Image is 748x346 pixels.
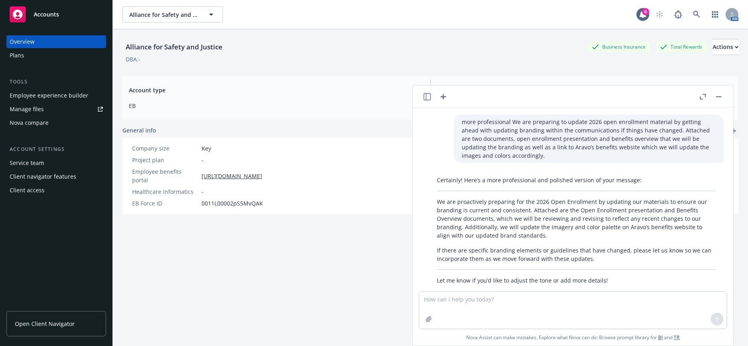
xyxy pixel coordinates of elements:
a: Accounts [6,3,106,26]
div: Client access [10,184,45,197]
p: more professional We are preparing to update 2026 open enrollment material by getting ahead with ... [462,118,715,160]
a: Search [689,6,705,22]
div: Overview [10,35,35,48]
span: 0011L00002pS5MvQAK [202,199,263,208]
a: BI [658,334,663,341]
span: - [202,187,204,196]
a: Nova compare [6,116,106,129]
span: Open Client Navigator [15,320,75,328]
p: Certainly! Here’s a more professional and polished version of your message: [437,176,715,184]
span: - [202,156,204,164]
div: Alliance for Safety and Justice [122,42,226,52]
div: Client navigator features [10,170,76,183]
div: Employee experience builder [10,89,88,102]
a: Client navigator features [6,170,106,183]
span: EB [129,102,421,110]
a: Start snowing [652,6,668,22]
div: Employee benefits portal [132,167,198,184]
div: DBA: - [126,55,141,63]
a: Client access [6,184,106,197]
span: Nova Assist can make mistakes. Explore what Nova can do: Browse prompt library for and [466,329,680,346]
div: Plans [10,49,24,62]
div: Company size [132,144,198,153]
div: Total Rewards [656,42,706,52]
a: Switch app [707,6,723,22]
button: Alliance for Safety and Justice [122,6,223,22]
a: add [729,126,738,136]
a: Overview [6,35,106,48]
p: If there are specific branding elements or guidelines that have changed, please let us know so we... [437,246,715,263]
div: EB Force ID [132,199,198,208]
div: Manage files [10,103,44,116]
span: Account type [129,86,421,94]
div: Account settings [6,145,106,153]
span: Key [202,144,211,153]
a: TR [674,334,680,341]
div: Tools [6,78,106,86]
div: Healthcare Informatics [132,187,198,196]
span: General info [122,126,156,134]
span: Alliance for Safety and Justice [129,10,199,19]
div: Business Insurance [588,42,650,52]
p: Let me know if you’d like to adjust the tone or add more details! [437,276,715,285]
button: Actions [713,39,738,55]
p: We are proactively preparing for the 2026 Open Enrollment by updating our materials to ensure our... [437,197,715,240]
a: [URL][DOMAIN_NAME] [202,172,262,180]
a: Manage files [6,103,106,116]
a: Report a Bug [670,6,686,22]
span: Accounts [34,11,59,18]
div: 6 [642,8,649,15]
div: Nova compare [10,116,49,129]
a: Service team [6,157,106,169]
div: Service team [10,157,44,169]
div: Project plan [132,156,198,164]
a: Plans [6,49,106,62]
a: Employee experience builder [6,89,106,102]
